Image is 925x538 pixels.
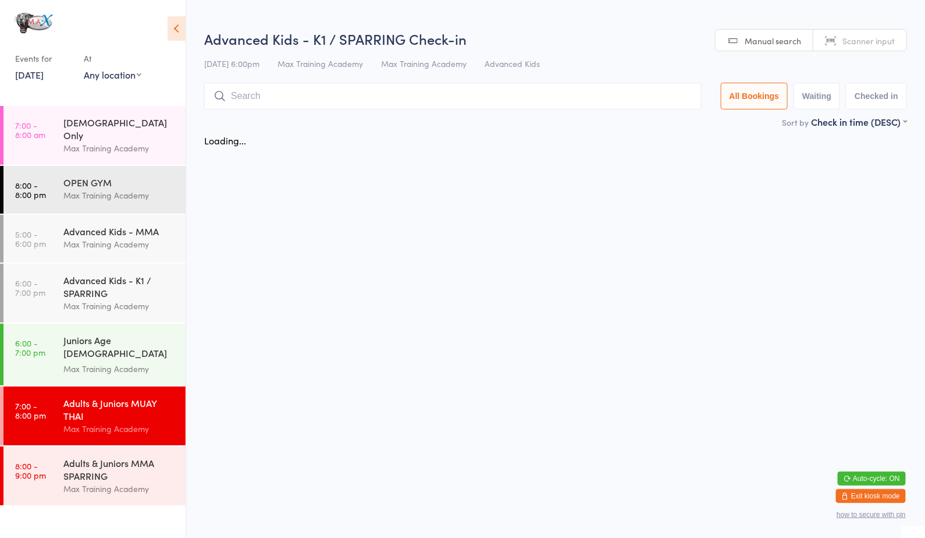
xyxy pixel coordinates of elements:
a: 8:00 -9:00 pmAdults & Juniors MMA SPARRINGMax Training Academy [3,447,186,505]
div: Max Training Academy [63,238,176,251]
a: 7:00 -8:00 am[DEMOGRAPHIC_DATA] OnlyMax Training Academy [3,106,186,165]
span: Scanner input [842,35,895,47]
span: [DATE] 6:00pm [204,58,259,69]
button: Waiting [794,83,840,109]
a: 6:00 -7:00 pmJuniors Age [DEMOGRAPHIC_DATA] STRENGTH & CONDITIONINGMax Training Academy [3,324,186,385]
h2: Advanced Kids - K1 / SPARRING Check-in [204,29,907,48]
button: Exit kiosk mode [836,489,906,503]
div: Max Training Academy [63,141,176,155]
span: Advanced Kids [485,58,540,69]
div: Advanced Kids - MMA [63,225,176,238]
div: Max Training Academy [63,422,176,436]
time: 8:00 - 8:00 pm [15,180,46,199]
div: At [84,49,141,68]
span: Manual search [745,35,801,47]
a: 7:00 -8:00 pmAdults & Juniors MUAY THAIMax Training Academy [3,387,186,445]
div: Max Training Academy [63,482,176,495]
label: Sort by [782,116,809,128]
time: 7:00 - 8:00 am [15,121,45,139]
a: 5:00 -6:00 pmAdvanced Kids - MMAMax Training Academy [3,215,186,263]
div: Advanced Kids - K1 / SPARRING [63,274,176,299]
span: Max Training Academy [277,58,363,69]
div: Any location [84,68,141,81]
div: Events for [15,49,72,68]
div: Juniors Age [DEMOGRAPHIC_DATA] STRENGTH & CONDITIONING [63,334,176,362]
div: OPEN GYM [63,176,176,189]
div: Adults & Juniors MUAY THAI [63,397,176,422]
span: Max Training Academy [381,58,467,69]
a: [DATE] [15,68,44,81]
div: Adults & Juniors MMA SPARRING [63,456,176,482]
div: Max Training Academy [63,362,176,376]
button: Checked in [846,83,907,109]
a: 6:00 -7:00 pmAdvanced Kids - K1 / SPARRINGMax Training Academy [3,264,186,323]
button: Auto-cycle: ON [838,472,906,486]
button: All Bookings [721,83,788,109]
div: Max Training Academy [63,299,176,313]
input: Search [204,83,702,109]
div: Max Training Academy [63,189,176,202]
time: 6:00 - 7:00 pm [15,338,45,357]
a: 8:00 -8:00 pmOPEN GYMMax Training Academy [3,166,186,214]
img: MAX Training Academy Ltd [12,9,55,37]
div: Loading... [204,134,246,147]
div: Check in time (DESC) [811,115,907,128]
time: 8:00 - 9:00 pm [15,461,46,480]
time: 5:00 - 6:00 pm [15,229,46,248]
button: how to secure with pin [837,511,906,519]
time: 7:00 - 8:00 pm [15,401,46,420]
time: 6:00 - 7:00 pm [15,278,45,297]
div: [DEMOGRAPHIC_DATA] Only [63,116,176,141]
